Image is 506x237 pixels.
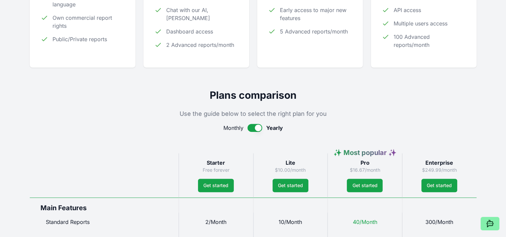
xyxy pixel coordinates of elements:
a: Get started [347,179,383,192]
span: API access [394,6,421,14]
span: 40/Month [352,219,377,225]
span: Multiple users access [394,19,447,27]
span: 5 Advanced reports/month [280,27,348,35]
span: Yearly [266,124,283,132]
p: $249.99/month [408,167,471,173]
h2: Plans comparison [30,89,477,101]
span: ✨ Most popular ✨ [333,149,396,157]
span: Monthly [223,124,243,132]
h3: Lite [259,159,322,167]
span: 100 Advanced reports/month [394,33,466,49]
span: Public/Private reports [53,35,107,43]
p: Free forever [184,167,248,173]
span: Early access to major new features [280,6,352,22]
span: 300/Month [425,219,453,225]
a: Get started [273,179,308,192]
span: Dashboard access [166,27,213,35]
p: $10.00/month [259,167,322,173]
h3: Pro [333,159,397,167]
div: Main Features [30,197,179,213]
a: Get started [198,179,234,192]
span: 10/Month [279,219,302,225]
p: $16.67/month [333,167,397,173]
span: 2/Month [205,219,226,225]
span: 2 Advanced reports/month [166,41,234,49]
span: Chat with our AI, [PERSON_NAME] [166,6,238,22]
p: Use the guide below to select the right plan for you [30,109,477,118]
div: Standard Reports [30,213,179,231]
h3: Starter [184,159,248,167]
a: Get started [421,179,457,192]
h3: Enterprise [408,159,471,167]
span: Own commercial report rights [53,14,125,30]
